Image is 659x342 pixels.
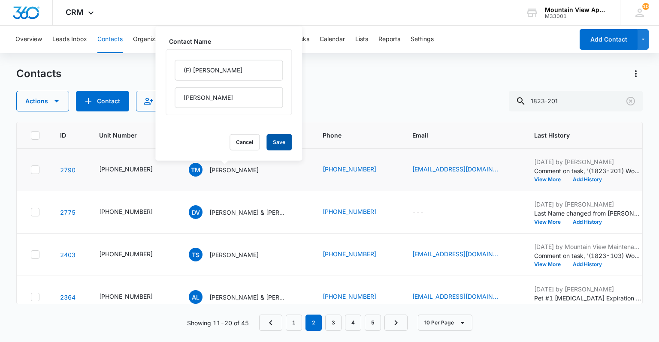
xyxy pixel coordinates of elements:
[209,293,287,302] p: [PERSON_NAME] & [PERSON_NAME]
[534,285,641,294] p: [DATE] by [PERSON_NAME]
[567,262,608,267] button: Add History
[545,13,608,19] div: account id
[378,26,400,53] button: Reports
[323,292,392,302] div: Phone - (970) 690-9100 - Select to Edit Field
[642,3,649,10] span: 10
[323,165,376,174] a: [PHONE_NUMBER]
[189,248,203,261] span: TS
[99,131,168,140] span: Unit Number
[189,248,274,261] div: Contact Name - Tami Strauss - Select to Edit Field
[175,87,283,108] input: Last Name
[189,163,274,177] div: Contact Name - Todd Mccormack - Select to Edit Field
[323,207,392,217] div: Phone - (970) 342-1785 - Select to Edit Field
[286,315,302,331] a: Page 1
[209,250,259,259] p: [PERSON_NAME]
[545,6,608,13] div: account name
[60,294,76,301] a: Navigate to contact details page for Alyssa Latimer & Donoven Warburton
[133,26,172,53] button: Organizations
[384,315,408,331] a: Next Page
[99,165,168,175] div: Unit Number - 545-1823-201 - Select to Edit Field
[209,208,287,217] p: [PERSON_NAME] & [PERSON_NAME]
[624,94,638,108] button: Clear
[293,26,309,53] button: Tasks
[60,209,76,216] a: Navigate to contact details page for Diocelin Valdez & Carlos Fuentes
[418,315,472,331] button: 10 Per Page
[325,315,342,331] a: Page 3
[60,166,76,174] a: Navigate to contact details page for Todd Mccormack
[169,37,295,46] label: Contact Name
[412,131,501,140] span: Email
[99,292,153,301] div: [PHONE_NUMBER]
[15,26,42,53] button: Overview
[412,207,424,217] div: ---
[412,292,514,302] div: Email - alyssalatimer2000@gmail.com - Select to Edit Field
[136,91,214,111] button: Import Contacts
[263,26,283,53] button: Leases
[305,315,322,331] em: 2
[412,249,498,258] a: [EMAIL_ADDRESS][DOMAIN_NAME]
[412,165,514,175] div: Email - Toddmacwork@gmail.com - Select to Edit Field
[567,177,608,182] button: Add History
[60,251,76,258] a: Navigate to contact details page for Tami Strauss
[320,26,345,53] button: Calendar
[66,8,84,17] span: CRM
[323,292,376,301] a: [PHONE_NUMBER]
[16,67,61,80] h1: Contacts
[567,219,608,225] button: Add History
[266,134,292,150] button: Save
[355,26,368,53] button: Lists
[99,207,168,217] div: Unit Number - 545-1823-207 - Select to Edit Field
[323,131,379,140] span: Phone
[76,91,129,111] button: Add Contact
[60,131,66,140] span: ID
[323,207,376,216] a: [PHONE_NUMBER]
[259,315,408,331] nav: Pagination
[209,165,259,174] p: [PERSON_NAME]
[189,205,302,219] div: Contact Name - Diocelin Valdez & Carlos Fuentes - Select to Edit Field
[534,131,629,140] span: Last History
[412,165,498,174] a: [EMAIL_ADDRESS][DOMAIN_NAME]
[534,294,641,303] p: Pet #1 [MEDICAL_DATA] Expiration Date entry removed.
[187,318,249,327] p: Showing 11-20 of 45
[412,249,514,260] div: Email - ttti@msn.com - Select to Edit Field
[189,163,203,177] span: TM
[189,290,203,304] span: AL
[411,26,434,53] button: Settings
[534,262,567,267] button: View More
[99,207,153,216] div: [PHONE_NUMBER]
[323,165,392,175] div: Phone - (713) 898-9848 - Select to Edit Field
[212,26,253,53] button: Rent Offerings
[189,205,203,219] span: DV
[99,249,168,260] div: Unit Number - 545-1823-103 - Select to Edit Field
[99,249,153,258] div: [PHONE_NUMBER]
[99,165,153,174] div: [PHONE_NUMBER]
[412,207,439,217] div: Email - - Select to Edit Field
[259,315,282,331] a: Previous Page
[412,292,498,301] a: [EMAIL_ADDRESS][DOMAIN_NAME]
[365,315,381,331] a: Page 5
[534,219,567,225] button: View More
[534,209,641,218] p: Last Name changed from [PERSON_NAME] to [PERSON_NAME] &amp; [PERSON_NAME].
[534,177,567,182] button: View More
[182,26,202,53] button: History
[534,251,641,260] p: Comment on task, '(1823-103) Work Order ' "vendor [DATE][DATE]"
[642,3,649,10] div: notifications count
[580,29,638,50] button: Add Contact
[230,134,260,150] button: Cancel
[534,166,641,175] p: Comment on task, '(1823-201) Work Order ' "Breaker on disposal tripped. Reset breaker and disposa...
[534,242,641,251] p: [DATE] by Mountain View Maintenance
[534,200,641,209] p: [DATE] by [PERSON_NAME]
[323,249,392,260] div: Phone - (970) 545-0064 - Select to Edit Field
[97,26,123,53] button: Contacts
[323,249,376,258] a: [PHONE_NUMBER]
[534,157,641,166] p: [DATE] by [PERSON_NAME]
[52,26,87,53] button: Leads Inbox
[509,91,643,111] input: Search Contacts
[629,67,643,81] button: Actions
[16,91,69,111] button: Actions
[189,290,302,304] div: Contact Name - Alyssa Latimer & Donoven Warburton - Select to Edit Field
[345,315,361,331] a: Page 4
[175,60,283,81] input: First Name
[99,292,168,302] div: Unit Number - 545-1823-303 - Select to Edit Field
